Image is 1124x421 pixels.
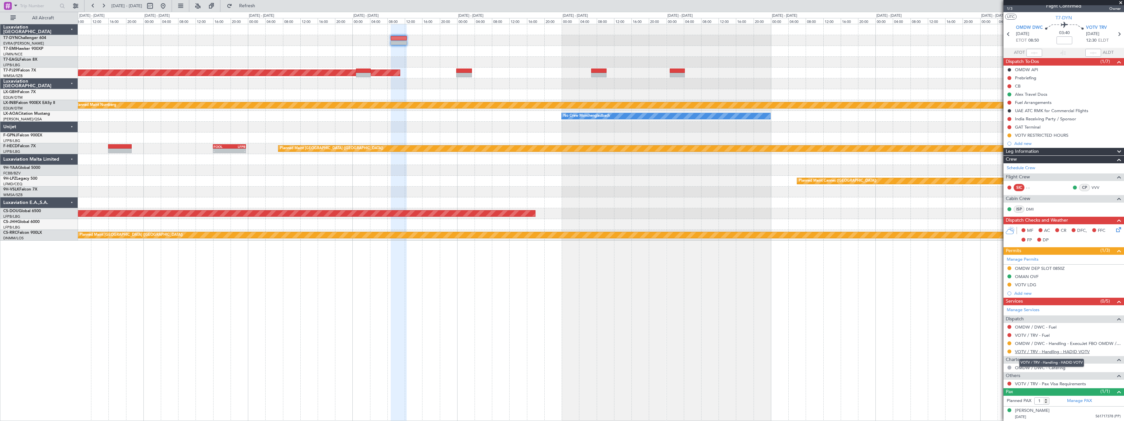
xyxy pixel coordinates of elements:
span: CS-RRC [3,231,17,235]
div: 04:00 [265,18,283,24]
div: OMDW API [1015,67,1038,72]
a: T7-PJ29Falcon 7X [3,69,36,72]
span: DP [1043,237,1049,244]
div: 00:00 [143,18,161,24]
div: VOTV LDG [1015,282,1036,288]
span: (0/5) [1100,298,1110,305]
span: LX-INB [3,101,16,105]
a: OMDW / DWC - Fuel [1015,324,1057,330]
div: 08:00 [387,18,405,24]
div: Planned Maint Cannes ([GEOGRAPHIC_DATA]) [799,176,876,186]
a: LX-INBFalcon 900EX EASy II [3,101,55,105]
span: Pax [1006,388,1013,396]
div: 16:00 [108,18,126,24]
div: 16:00 [945,18,963,24]
button: UTC [1005,14,1017,20]
a: LFMN/NCE [3,52,23,57]
a: Schedule Crew [1007,165,1035,171]
div: 04:00 [788,18,806,24]
div: Planned Maint [GEOGRAPHIC_DATA] ([GEOGRAPHIC_DATA]) [80,230,183,240]
a: DMI [1026,206,1041,212]
span: Owner [1106,6,1121,11]
span: Cabin Crew [1006,195,1030,203]
div: SIC [1014,184,1024,191]
span: [DATE] [1015,414,1026,419]
span: [DATE] [1086,31,1099,37]
a: F-GPNJFalcon 900EX [3,133,42,137]
a: LFPB/LBG [3,214,20,219]
span: Charter [1006,356,1021,364]
span: [DATE] - [DATE] [111,3,142,9]
a: CS-RRCFalcon 900LX [3,231,42,235]
div: Add new [1014,141,1121,146]
div: 12:00 [405,18,422,24]
span: AC [1044,228,1050,234]
span: 9H-YAA [3,166,18,170]
div: [DATE] - [DATE] [144,13,170,19]
div: VOTV RESTRICTED HOURS [1015,132,1068,138]
div: [DATE] - [DATE] [353,13,379,19]
div: [DATE] - [DATE] [667,13,693,19]
a: 9H-VSLKFalcon 7X [3,188,37,191]
div: 20:00 [440,18,457,24]
div: 12:00 [719,18,736,24]
div: 04:00 [684,18,701,24]
span: MF [1027,228,1033,234]
div: GAT Terminal [1015,124,1040,130]
div: LFPB [229,145,245,149]
div: OMDW DEP SLOT 0850Z [1015,266,1065,271]
span: Permits [1006,247,1021,255]
div: 00:00 [248,18,265,24]
div: 20:00 [126,18,143,24]
div: India Receiving Party / Sponsor [1015,116,1076,122]
span: All Aircraft [17,16,69,20]
div: No Crew Monchengladbach [563,111,610,121]
input: Trip Number [20,1,58,11]
div: OMAN OVF [1015,274,1039,279]
span: CR [1061,228,1066,234]
span: 9H-LPZ [3,177,16,181]
span: Dispatch Checks and Weather [1006,217,1068,224]
div: Prebriefing [1015,75,1036,81]
span: ALDT [1103,50,1114,56]
div: 12:00 [91,18,108,24]
button: All Aircraft [7,13,71,23]
span: DFC, [1077,228,1087,234]
span: LX-AOA [3,112,18,116]
div: [DATE] - [DATE] [249,13,274,19]
div: 08:00 [178,18,196,24]
div: 04:00 [893,18,910,24]
div: 20:00 [963,18,980,24]
div: 00:00 [771,18,788,24]
span: LX-GBH [3,90,18,94]
a: T7-EMIHawker 900XP [3,47,43,51]
div: 08:00 [806,18,823,24]
span: Dispatch [1006,315,1024,323]
a: CS-DOUGlobal 6500 [3,209,41,213]
a: LX-GBHFalcon 7X [3,90,36,94]
div: 12:00 [300,18,318,24]
span: F-GPNJ [3,133,17,137]
div: CP [1079,184,1090,191]
div: 00:00 [562,18,579,24]
div: 00:00 [980,18,998,24]
div: 08:00 [910,18,928,24]
div: [DATE] - [DATE] [79,13,104,19]
span: Others [1006,372,1020,380]
a: LFPB/LBG [3,225,20,230]
span: T7-DYN [1056,14,1072,21]
div: 08:00 [701,18,719,24]
div: CB [1015,83,1021,89]
div: [DATE] - [DATE] [876,13,902,19]
span: ETOT [1016,37,1027,44]
a: EDLW/DTM [3,106,23,111]
a: FCBB/BZV [3,171,21,176]
span: 08:50 [1028,37,1039,44]
a: F-HECDFalcon 7X [3,144,36,148]
a: EDLW/DTM [3,95,23,100]
a: VVV [1092,185,1106,190]
span: (1/1) [1100,388,1110,395]
div: 16:00 [631,18,649,24]
span: (1/3) [1100,247,1110,254]
div: 16:00 [422,18,440,24]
